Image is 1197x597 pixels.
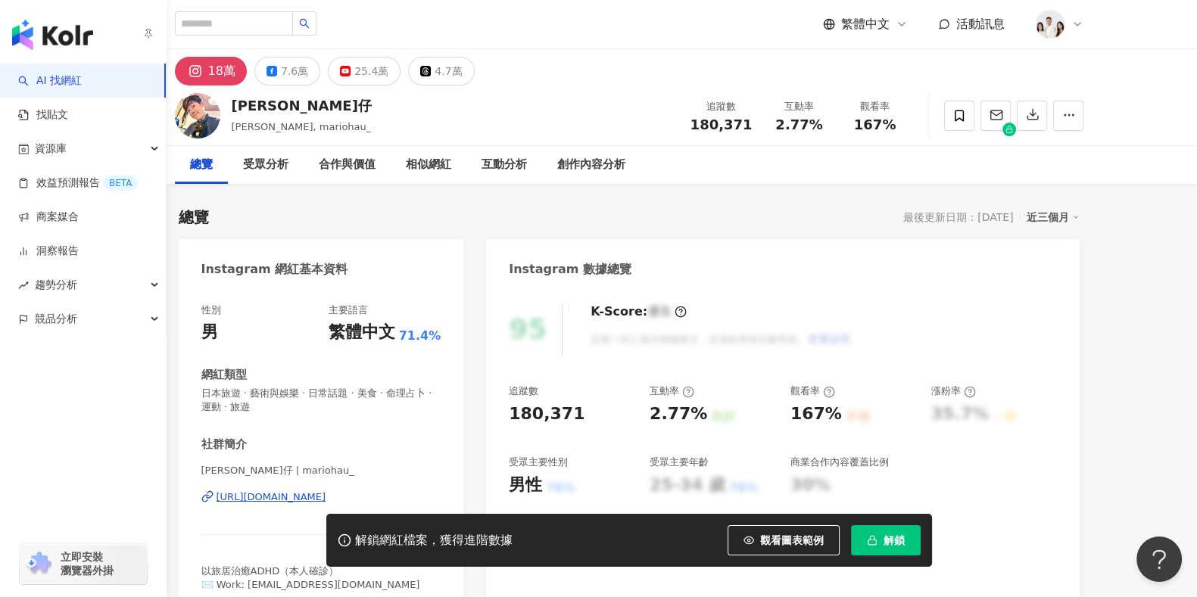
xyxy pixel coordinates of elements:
[509,456,568,469] div: 受眾主要性別
[24,552,54,576] img: chrome extension
[232,96,372,115] div: [PERSON_NAME]仔
[557,156,625,174] div: 創作內容分析
[243,156,288,174] div: 受眾分析
[201,387,441,414] span: 日本旅遊 · 藝術與娛樂 · 日常話題 · 美食 · 命理占卜 · 運動 · 旅遊
[35,268,77,302] span: 趨勢分析
[208,61,235,82] div: 18萬
[299,18,310,29] span: search
[201,367,247,383] div: 網紅類型
[201,490,441,504] a: [URL][DOMAIN_NAME]
[509,384,538,398] div: 追蹤數
[201,303,221,317] div: 性別
[509,261,631,278] div: Instagram 數據總覽
[851,525,921,555] button: 解鎖
[201,565,420,590] span: 以旅居治癒ADHD（本人確診） ✉️ Work: [EMAIL_ADDRESS][DOMAIN_NAME]
[12,20,93,50] img: logo
[35,132,67,166] span: 資源庫
[509,474,542,497] div: 男性
[201,437,247,452] div: 社群簡介
[931,384,976,398] div: 漲粉率
[728,525,840,555] button: 觀看圖表範例
[854,117,896,132] span: 167%
[509,403,584,426] div: 180,371
[771,99,828,114] div: 互動率
[175,57,247,86] button: 18萬
[760,534,824,546] span: 觀看圖表範例
[18,176,138,191] a: 效益預測報告BETA
[399,328,441,344] span: 71.4%
[20,543,147,584] a: chrome extension立即安裝 瀏覽器外掛
[790,403,842,426] div: 167%
[435,61,462,82] div: 4.7萬
[18,244,79,259] a: 洞察報告
[329,321,395,344] div: 繁體中文
[354,61,388,82] div: 25.4萬
[61,550,114,577] span: 立即安裝 瀏覽器外掛
[690,99,753,114] div: 追蹤數
[406,156,451,174] div: 相似網紅
[190,156,213,174] div: 總覽
[18,107,68,123] a: 找貼文
[35,302,77,336] span: 競品分析
[650,403,707,426] div: 2.77%
[179,207,209,228] div: 總覽
[232,121,372,132] span: [PERSON_NAME], mariohau_
[690,117,753,132] span: 180,371
[329,303,368,317] div: 主要語言
[775,117,822,132] span: 2.77%
[482,156,527,174] div: 互動分析
[1036,10,1065,39] img: 20231221_NR_1399_Small.jpg
[254,57,320,86] button: 7.6萬
[884,534,905,546] span: 解鎖
[903,211,1013,223] div: 最後更新日期：[DATE]
[201,321,218,344] div: 男
[18,73,82,89] a: searchAI 找網紅
[591,303,687,320] div: K-Score :
[790,384,835,398] div: 觀看率
[841,16,890,33] span: 繁體中文
[650,456,709,469] div: 受眾主要年齡
[175,93,220,138] img: KOL Avatar
[790,456,889,469] div: 商業合作內容覆蓋比例
[201,261,348,278] div: Instagram 網紅基本資料
[328,57,401,86] button: 25.4萬
[319,156,376,174] div: 合作與價值
[18,280,29,291] span: rise
[18,210,79,225] a: 商案媒合
[1027,207,1080,227] div: 近三個月
[217,490,326,504] div: [URL][DOMAIN_NAME]
[201,464,441,477] span: [PERSON_NAME]仔 | mariohau_
[281,61,308,82] div: 7.6萬
[355,533,513,549] div: 解鎖網紅檔案，獲得進階數據
[408,57,474,86] button: 4.7萬
[956,17,1005,31] span: 活動訊息
[846,99,904,114] div: 觀看率
[650,384,694,398] div: 互動率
